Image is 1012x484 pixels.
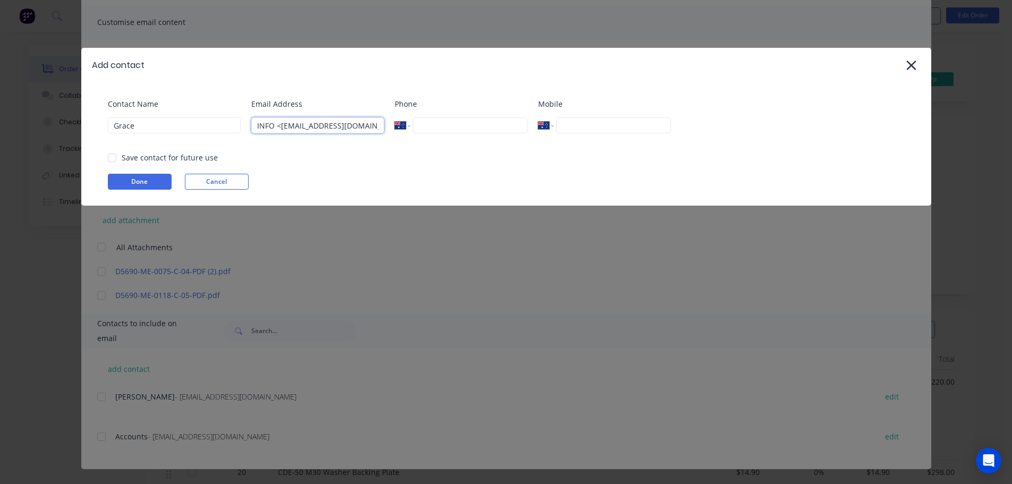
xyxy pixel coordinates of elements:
label: Phone [395,98,528,109]
label: Email Address [251,98,384,109]
div: Save contact for future use [122,152,218,163]
button: Cancel [185,174,249,190]
label: Mobile [538,98,671,109]
div: Open Intercom Messenger [976,448,1001,473]
label: Contact Name [108,98,241,109]
div: Add contact [92,59,144,72]
button: Done [108,174,172,190]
